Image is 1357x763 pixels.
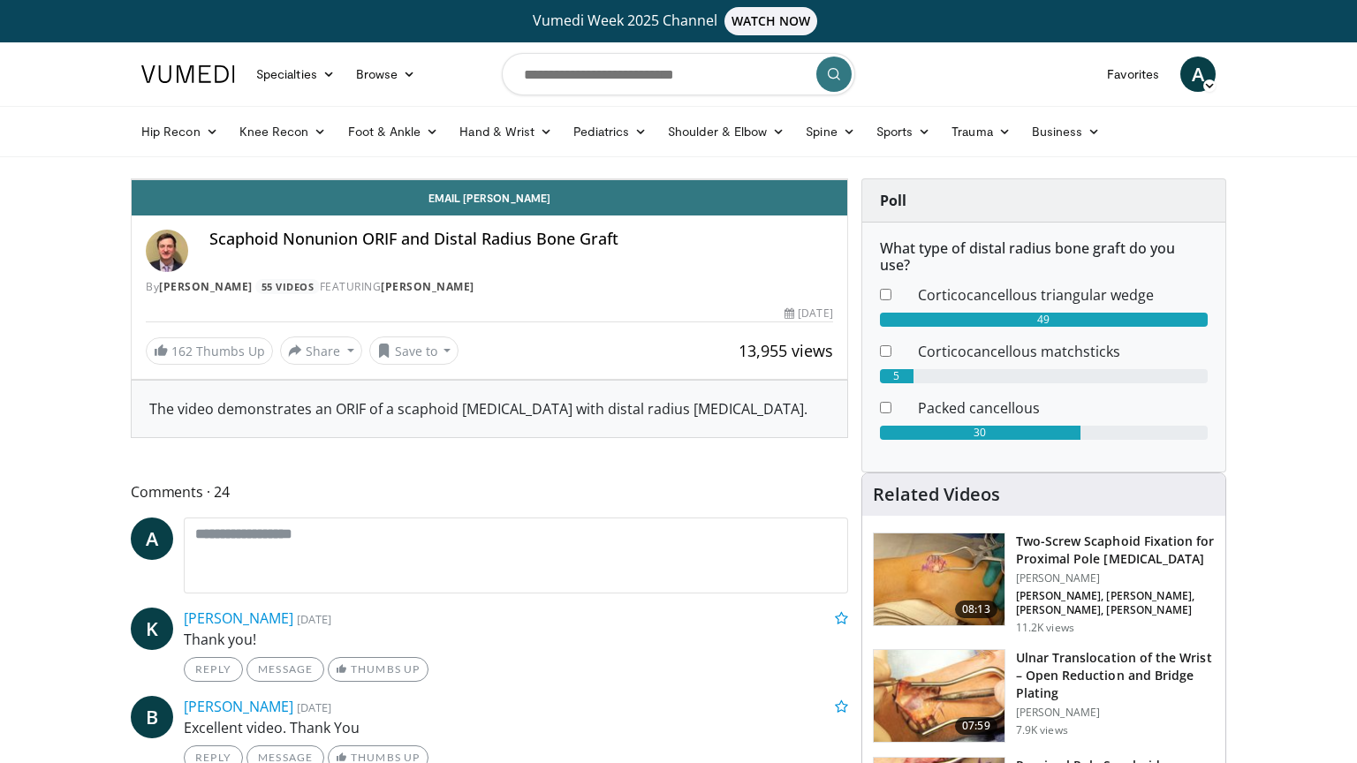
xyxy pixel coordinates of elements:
a: [PERSON_NAME] [381,279,474,294]
a: Shoulder & Elbow [657,114,795,149]
a: 07:59 Ulnar Translocation of the Wrist – Open Reduction and Bridge Plating [PERSON_NAME] 7.9K views [873,649,1215,743]
a: 08:13 Two-Screw Scaphoid Fixation for Proximal Pole [MEDICAL_DATA] [PERSON_NAME] [PERSON_NAME], [... [873,533,1215,635]
input: Search topics, interventions [502,53,855,95]
span: WATCH NOW [724,7,818,35]
span: 07:59 [955,717,997,735]
a: Hand & Wrist [449,114,563,149]
a: [PERSON_NAME] [184,608,293,628]
p: Excellent video. Thank You [184,717,848,738]
a: Pediatrics [563,114,657,149]
a: A [131,517,173,560]
small: [DATE] [297,611,331,627]
a: Vumedi Week 2025 ChannelWATCH NOW [144,7,1213,35]
dd: Packed cancellous [905,397,1221,419]
div: 30 [880,426,1080,440]
div: 49 [880,313,1208,327]
a: Spine [795,114,865,149]
div: By FEATURING [146,279,833,295]
video-js: Video Player [132,179,847,180]
a: Message [246,657,324,682]
h6: What type of distal radius bone graft do you use? [880,240,1208,274]
dd: Corticocancellous matchsticks [905,341,1221,362]
p: [PERSON_NAME] [1016,706,1215,720]
strong: Poll [880,191,906,210]
a: [PERSON_NAME] [159,279,253,294]
a: Thumbs Up [328,657,428,682]
a: Email [PERSON_NAME] [132,180,847,215]
p: Thank you! [184,629,848,650]
small: [DATE] [297,699,331,715]
a: Favorites [1096,57,1170,92]
div: 5 [880,369,914,383]
h3: Two-Screw Scaphoid Fixation for Proximal Pole [MEDICAL_DATA] [1016,533,1215,568]
a: Business [1021,114,1111,149]
a: Specialties [246,57,345,92]
span: 08:13 [955,601,997,618]
a: B [131,696,173,738]
span: 13,955 views [739,340,833,361]
a: Foot & Ankle [337,114,450,149]
p: [PERSON_NAME], [PERSON_NAME], [PERSON_NAME], [PERSON_NAME] [1016,589,1215,617]
p: 11.2K views [1016,621,1074,635]
a: A [1180,57,1216,92]
a: Reply [184,657,243,682]
a: 55 Videos [255,279,320,294]
h4: Scaphoid Nonunion ORIF and Distal Radius Bone Graft [209,230,833,249]
button: Save to [369,336,459,365]
h4: Related Videos [873,484,1000,505]
p: [PERSON_NAME] [1016,571,1215,585]
a: Browse [345,57,427,92]
a: Knee Recon [229,114,337,149]
a: Trauma [941,114,1021,149]
h3: Ulnar Translocation of the Wrist – Open Reduction and Bridge Plating [1016,649,1215,702]
a: [PERSON_NAME] [184,697,293,716]
span: Comments 24 [131,480,848,503]
dd: Corticocancellous triangular wedge [905,284,1221,306]
a: Hip Recon [131,114,229,149]
div: The video demonstrates an ORIF of a scaphoid [MEDICAL_DATA] with distal radius [MEDICAL_DATA]. [149,398,830,419]
img: Avatar [146,230,188,272]
p: 7.9K views [1016,723,1068,737]
a: 162 Thumbs Up [146,337,273,365]
span: 162 [171,343,193,359]
a: K [131,608,173,650]
img: VuMedi Logo [141,65,235,83]
img: eb29c33d-bf21-42d0-9ba2-6d928d73dfbd.150x105_q85_crop-smart_upscale.jpg [874,533,1004,625]
div: [DATE] [785,306,832,321]
a: Sports [866,114,942,149]
img: 80c898ec-831a-42b7-be05-3ed5b3dfa407.150x105_q85_crop-smart_upscale.jpg [874,650,1004,742]
button: Share [280,336,362,365]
